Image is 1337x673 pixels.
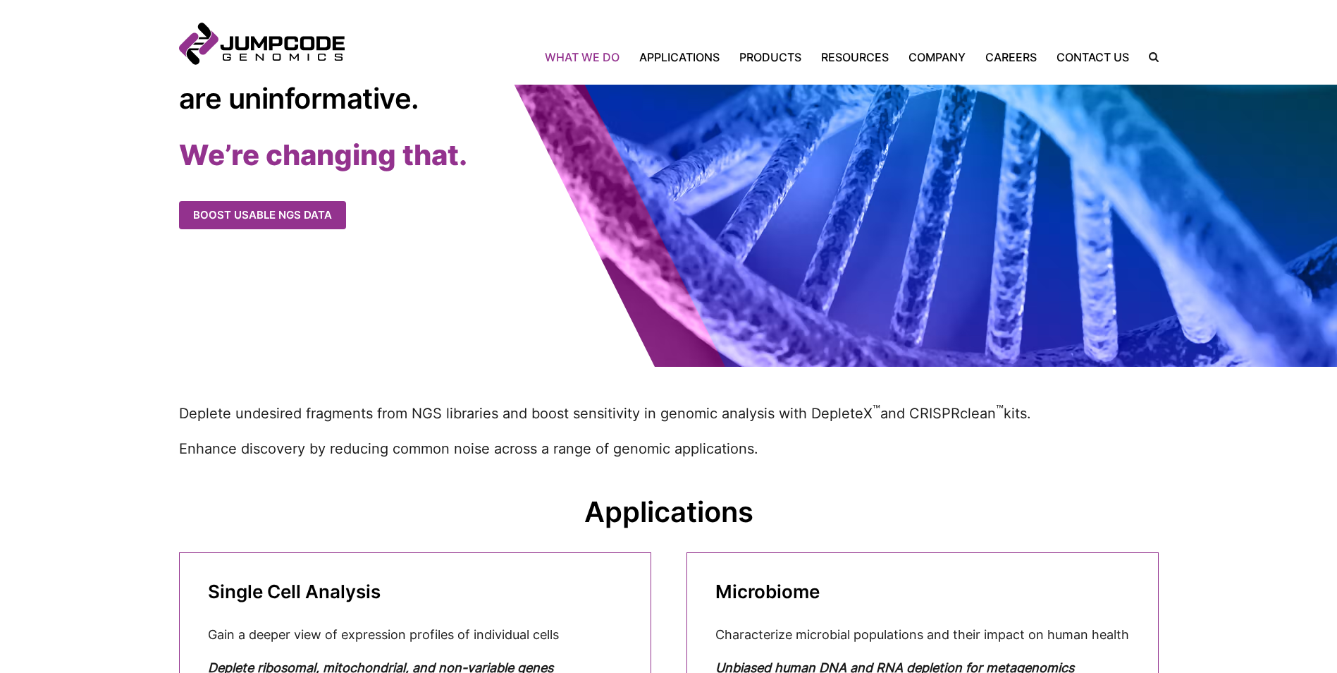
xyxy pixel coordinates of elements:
[345,49,1139,66] nav: Primary Navigation
[899,49,975,66] a: Company
[545,49,629,66] a: What We Do
[208,581,622,602] h3: Single Cell Analysis
[179,495,1159,530] h2: Applications
[179,138,669,173] h2: We’re changing that.
[975,49,1047,66] a: Careers
[179,201,346,230] a: Boost usable NGS data
[996,404,1004,416] sup: ™
[629,49,729,66] a: Applications
[1047,49,1139,66] a: Contact Us
[811,49,899,66] a: Resources
[208,625,622,644] p: Gain a deeper view of expression profiles of individual cells
[729,49,811,66] a: Products
[873,404,880,416] sup: ™
[179,402,1159,424] p: Deplete undesired fragments from NGS libraries and boost sensitivity in genomic analysis with Dep...
[1139,52,1159,62] label: Search the site.
[715,625,1130,644] p: Characterize microbial populations and their impact on human health
[715,581,1130,602] h3: Microbiome
[179,438,1159,459] p: Enhance discovery by reducing common noise across a range of genomic applications.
